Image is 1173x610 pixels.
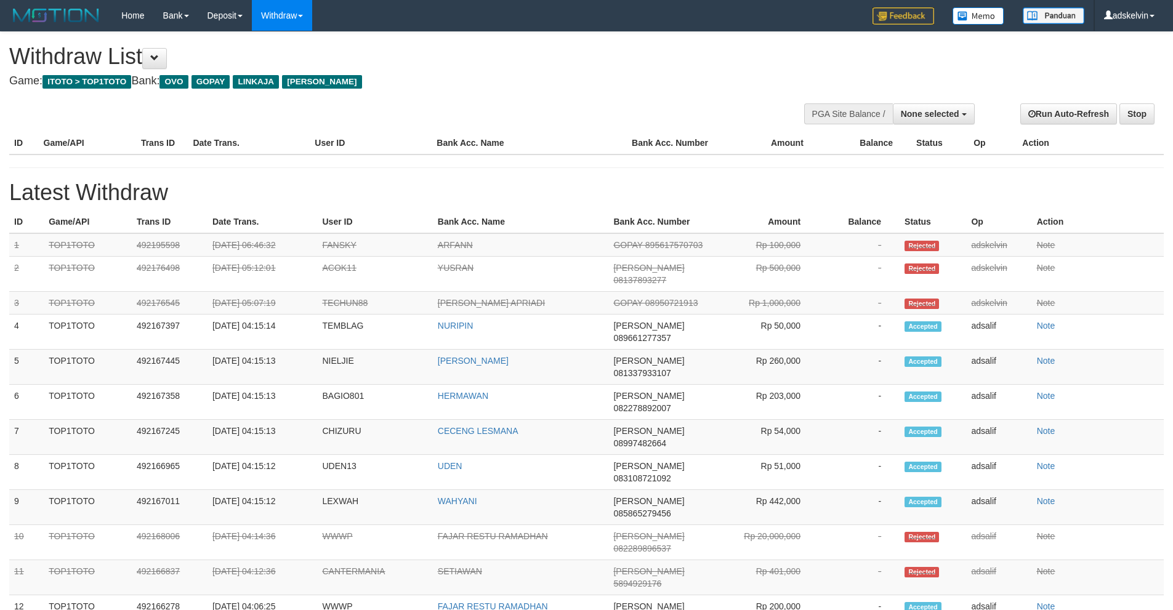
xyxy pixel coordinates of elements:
td: 2 [9,257,44,292]
span: Rejected [905,299,939,309]
td: [DATE] 05:07:19 [208,292,318,315]
th: Amount [724,211,819,233]
td: Rp 20,000,000 [724,525,819,560]
td: adsalif [966,525,1031,560]
td: - [819,560,900,595]
td: TOP1TOTO [44,233,132,257]
td: - [819,455,900,490]
span: ITOTO > TOP1TOTO [42,75,131,89]
a: UDEN [438,461,462,471]
td: TOP1TOTO [44,560,132,595]
td: adsalif [966,350,1031,385]
td: 492167245 [132,420,208,455]
th: Amount [724,132,821,155]
a: Note [1037,531,1055,541]
td: 8 [9,455,44,490]
a: NURIPIN [438,321,474,331]
td: adsalif [966,560,1031,595]
a: Note [1037,298,1055,308]
td: Rp 442,000 [724,490,819,525]
th: Bank Acc. Name [432,132,627,155]
span: Accepted [905,462,941,472]
a: Note [1037,356,1055,366]
td: WWWP [318,525,433,560]
td: 7 [9,420,44,455]
td: TOP1TOTO [44,490,132,525]
td: TEMBLAG [318,315,433,350]
td: [DATE] 04:15:13 [208,385,318,420]
span: [PERSON_NAME] [613,321,684,331]
td: [DATE] 06:46:32 [208,233,318,257]
th: Balance [819,211,900,233]
a: Run Auto-Refresh [1020,103,1117,124]
td: 492176545 [132,292,208,315]
td: 6 [9,385,44,420]
td: 492167358 [132,385,208,420]
td: Rp 54,000 [724,420,819,455]
td: 492167445 [132,350,208,385]
span: Accepted [905,497,941,507]
td: TOP1TOTO [44,385,132,420]
td: - [819,292,900,315]
td: UDEN13 [318,455,433,490]
span: [PERSON_NAME] [613,426,684,436]
th: Trans ID [132,211,208,233]
th: Status [911,132,969,155]
span: 083108721092 [613,473,671,483]
td: [DATE] 04:12:36 [208,560,318,595]
span: 08997482664 [613,438,666,448]
span: GOPAY [191,75,230,89]
td: Rp 500,000 [724,257,819,292]
a: WAHYANI [438,496,477,506]
td: Rp 260,000 [724,350,819,385]
td: TOP1TOTO [44,455,132,490]
span: GOPAY [613,240,642,250]
td: 492168006 [132,525,208,560]
td: FANSKY [318,233,433,257]
td: LEXWAH [318,490,433,525]
span: [PERSON_NAME] [613,496,684,506]
td: - [819,315,900,350]
span: Accepted [905,427,941,437]
td: 9 [9,490,44,525]
a: Note [1037,566,1055,576]
span: 895617570703 [645,240,703,250]
th: User ID [318,211,433,233]
span: [PERSON_NAME] [613,391,684,401]
td: adsalif [966,490,1031,525]
td: 492167397 [132,315,208,350]
td: - [819,257,900,292]
td: BAGIO801 [318,385,433,420]
td: TOP1TOTO [44,292,132,315]
th: Op [969,132,1017,155]
td: adsalif [966,385,1031,420]
a: Note [1037,391,1055,401]
span: OVO [159,75,188,89]
td: Rp 1,000,000 [724,292,819,315]
a: [PERSON_NAME] [438,356,509,366]
td: TOP1TOTO [44,420,132,455]
td: Rp 401,000 [724,560,819,595]
td: TOP1TOTO [44,257,132,292]
span: Rejected [905,263,939,274]
td: adskelvin [966,292,1031,315]
a: HERMAWAN [438,391,488,401]
th: Status [900,211,966,233]
td: Rp 203,000 [724,385,819,420]
th: Action [1032,211,1164,233]
h1: Withdraw List [9,44,770,69]
td: 1 [9,233,44,257]
span: Rejected [905,241,939,251]
span: GOPAY [613,298,642,308]
a: SETIAWAN [438,566,482,576]
td: TECHUN88 [318,292,433,315]
td: [DATE] 04:15:13 [208,350,318,385]
td: TOP1TOTO [44,315,132,350]
td: NIELJIE [318,350,433,385]
td: adsalif [966,420,1031,455]
td: adsalif [966,455,1031,490]
td: TOP1TOTO [44,525,132,560]
td: 11 [9,560,44,595]
td: [DATE] 04:15:13 [208,420,318,455]
a: FAJAR RESTU RAMADHAN [438,531,548,541]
